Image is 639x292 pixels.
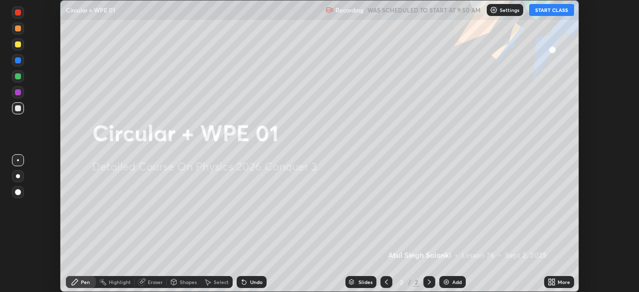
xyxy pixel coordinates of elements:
div: Add [452,280,462,285]
img: class-settings-icons [490,6,498,14]
button: START CLASS [529,4,574,16]
div: 2 [413,278,419,287]
h5: WAS SCHEDULED TO START AT 9:50 AM [367,5,481,14]
div: Eraser [148,280,163,285]
div: Undo [250,280,263,285]
div: / [408,279,411,285]
p: Settings [500,7,519,12]
div: Highlight [109,280,131,285]
div: More [558,280,570,285]
p: Circular + WPE 01 [66,6,115,14]
img: recording.375f2c34.svg [325,6,333,14]
div: Pen [81,280,90,285]
img: add-slide-button [442,278,450,286]
div: 2 [396,279,406,285]
div: Shapes [180,280,197,285]
div: Select [214,280,229,285]
div: Slides [358,280,372,285]
p: Recording [335,6,363,14]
